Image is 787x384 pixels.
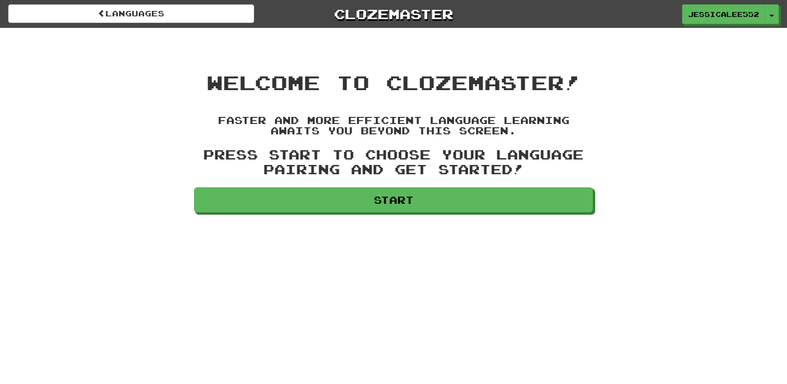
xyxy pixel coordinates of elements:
a: Start [194,187,593,212]
span: Jessicalee552 [688,9,759,19]
h1: Welcome to Clozemaster! [194,72,593,93]
h4: Faster and more efficient language learning awaits you beyond this screen. [194,115,593,137]
h3: Press Start to choose your language pairing and get started! [194,147,593,176]
a: Clozemaster [271,4,516,23]
a: Jessicalee552 [682,4,765,24]
a: Languages [8,4,254,23]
